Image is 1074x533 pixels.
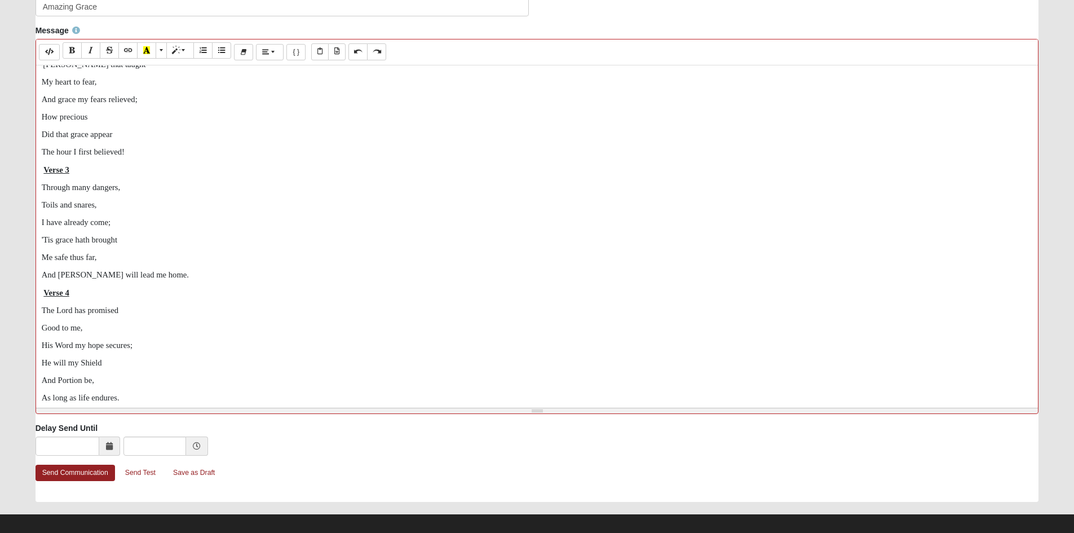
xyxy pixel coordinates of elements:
[42,270,189,279] span: And [PERSON_NAME] will lead me home.
[42,130,113,139] span: Did that grace appear
[42,253,97,262] span: Me safe thus far,
[42,235,117,244] span: 'Tis grace hath brought
[42,323,83,332] span: Good to me,
[36,408,1038,413] div: Resize
[367,43,386,60] button: Redo (CTRL+Y)
[42,183,121,192] span: Through many dangers,
[42,112,88,121] span: How precious
[36,465,115,481] a: Send Communication
[234,44,253,60] button: Remove Font Style (CTRL+\)
[328,43,346,60] button: Paste from Word
[256,44,284,60] button: Paragraph
[42,376,94,385] span: And Portion be,
[166,464,222,482] a: Save as Draft
[42,77,97,86] span: My heart to fear,
[36,25,80,36] label: Message
[212,42,231,59] button: Unordered list (CTRL+SHIFT+NUM7)
[42,200,97,209] span: Toils and snares,
[42,95,138,104] span: And grace my fears relieved;
[42,393,120,402] span: As long as life endures.
[348,43,368,60] button: Undo (CTRL+Z)
[118,42,138,59] button: Link (CTRL+K)
[39,44,60,60] button: Code Editor
[42,218,111,227] span: I have already come;
[43,288,69,297] u: Verse 4
[63,42,82,59] button: Bold (CTRL+B)
[286,44,306,60] button: Merge Field
[311,43,329,60] button: Paste Text
[118,464,163,482] a: Send Test
[166,42,194,59] button: Style
[100,42,119,59] button: Strikethrough (CTRL+SHIFT+S)
[81,42,100,59] button: Italic (CTRL+I)
[42,341,132,350] span: His Word my hope secures;
[156,42,167,59] button: More Color
[43,165,69,174] u: Verse 3
[42,306,118,315] span: The Lord has promised
[42,358,102,367] span: He will my Shield
[137,42,156,59] button: Recent Color
[193,42,213,59] button: Ordered list (CTRL+SHIFT+NUM8)
[42,147,125,156] span: The hour I first believed!
[36,422,98,434] label: Delay Send Until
